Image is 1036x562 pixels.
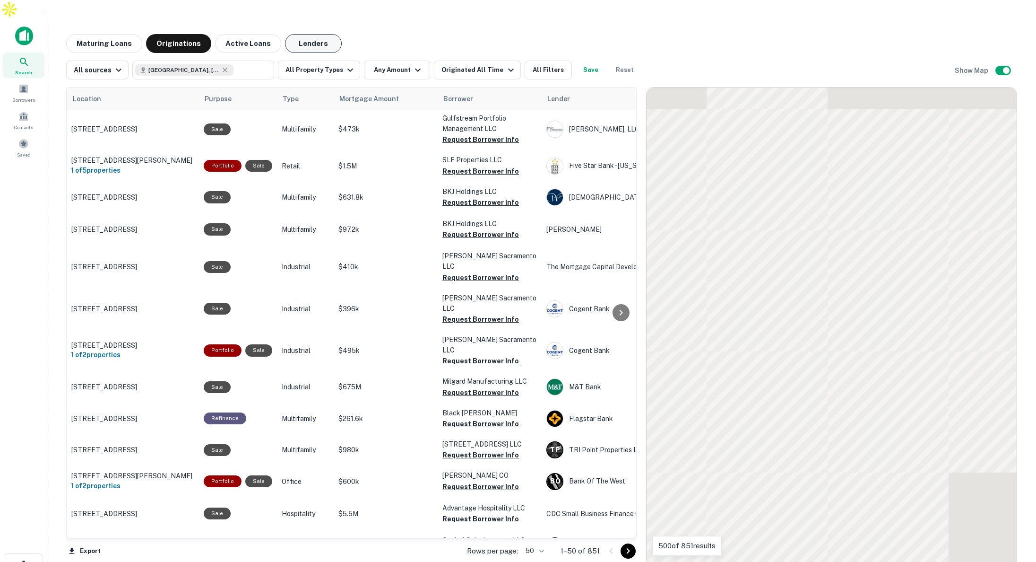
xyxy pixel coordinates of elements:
button: Maturing Loans [66,34,142,53]
div: Five Star Bank - [US_STATE] [546,158,688,175]
iframe: Chat Widget [989,486,1036,532]
p: $5.5M [338,509,433,519]
img: picture [547,301,563,317]
img: picture [547,379,563,395]
p: Gulfstream Portfolio Management LLC [442,113,537,134]
p: $631.8k [338,192,433,202]
div: Western Alliance Bank [546,537,688,554]
h6: 1 of 2 properties [71,481,194,491]
div: Sale [204,381,231,393]
p: $495k [338,345,433,356]
span: [GEOGRAPHIC_DATA], [GEOGRAPHIC_DATA], [GEOGRAPHIC_DATA] [148,66,219,74]
p: [PERSON_NAME] CO [442,470,537,481]
img: picture [547,342,563,359]
div: Cogent Bank [546,342,688,359]
div: Sale [245,160,272,172]
div: Sale [204,508,231,519]
p: [STREET_ADDRESS][PERSON_NAME] [71,472,194,480]
button: Request Borrower Info [442,229,519,240]
span: Location [72,93,113,105]
p: 1–50 of 851 [561,545,600,557]
p: Industrial [282,345,329,356]
th: Type [277,88,334,110]
th: Location [67,88,199,110]
div: Sale [204,223,231,235]
div: [PERSON_NAME], LLC [546,121,688,138]
th: Purpose [199,88,277,110]
span: Contacts [14,123,33,131]
button: Request Borrower Info [442,197,519,208]
div: 50 [522,544,545,558]
p: Advantage Hospitality LLC [442,503,537,513]
p: Multifamily [282,224,329,235]
th: Mortgage Amount [334,88,438,110]
p: 500 of 851 results [658,540,716,552]
a: Contacts [3,107,44,133]
div: This is a portfolio loan with 5 properties [204,160,242,172]
button: Request Borrower Info [442,134,519,145]
p: [STREET_ADDRESS] [71,383,194,391]
div: [DEMOGRAPHIC_DATA] Foundation [546,189,688,206]
p: Industrial [282,382,329,392]
p: [PERSON_NAME] Sacramento LLC [442,251,537,272]
p: [STREET_ADDRESS] [71,125,194,133]
p: Industrial [282,262,329,272]
p: [STREET_ADDRESS] LLC [442,439,537,449]
p: [STREET_ADDRESS] [71,446,194,454]
div: Cogent Bank [546,300,688,317]
div: Sale [204,303,231,315]
p: $675M [338,382,433,392]
p: BKJ Holdings LLC [442,186,537,197]
h6: Show Map [955,65,990,76]
p: $410k [338,262,433,272]
span: Search [15,69,32,76]
button: Reset [610,61,640,79]
p: Black [PERSON_NAME] [442,408,537,418]
img: picture [547,189,563,205]
p: [STREET_ADDRESS][PERSON_NAME] [71,536,194,545]
p: $980k [338,445,433,455]
div: Sale [204,191,231,203]
button: Request Borrower Info [442,355,519,367]
th: Borrower [438,88,542,110]
div: This is a portfolio loan with 2 properties [204,475,242,487]
p: [STREET_ADDRESS][PERSON_NAME] [71,156,194,165]
span: Type [283,93,311,105]
div: TRI Point Properties LLC [546,441,688,458]
span: Saved [17,151,31,158]
button: Request Borrower Info [442,314,519,325]
p: Hospitality [282,509,329,519]
p: $473k [338,124,433,134]
div: Sale [204,261,231,273]
p: [STREET_ADDRESS] [71,305,194,313]
button: All Filters [525,61,572,79]
button: All sources [66,61,129,79]
img: picture [547,158,563,174]
button: Active Loans [215,34,281,53]
div: All sources [74,64,124,76]
p: [STREET_ADDRESS] [71,263,194,271]
p: $1.5M [338,161,433,171]
div: This loan purpose was for refinancing [204,413,246,424]
span: Lender [547,93,570,105]
p: Retail [282,161,329,171]
p: [PERSON_NAME] [546,224,688,235]
span: Purpose [205,93,244,105]
div: Sale [204,123,231,135]
button: Go to next page [621,544,636,559]
span: Borrowers [12,96,35,104]
p: [STREET_ADDRESS] [71,341,194,350]
button: Lenders [285,34,342,53]
div: This is a portfolio loan with 2 properties [204,344,242,356]
h6: 1 of 5 properties [71,165,194,176]
a: Saved [3,135,44,160]
p: [STREET_ADDRESS] [71,414,194,423]
a: Search [3,53,44,78]
p: SLF Properties LLC [442,155,537,165]
div: Borrowers [3,80,44,105]
p: [STREET_ADDRESS] [71,225,194,234]
div: Sale [245,344,272,356]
